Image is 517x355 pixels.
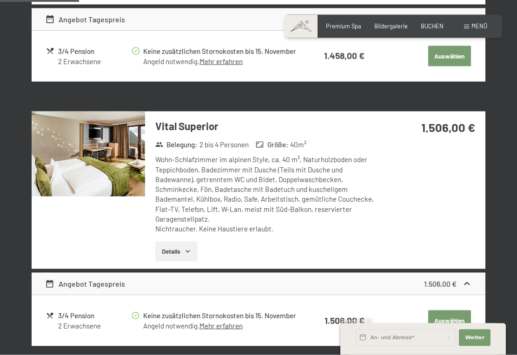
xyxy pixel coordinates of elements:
button: Weiter [459,329,490,346]
a: BUCHEN [421,22,444,30]
strong: 1.506,00 € [421,120,475,134]
div: 2 Erwachsene [58,57,131,66]
span: Weiter [465,334,484,342]
span: Schnellanfrage [340,318,372,323]
div: Angebot Tagespreis [45,278,125,289]
button: Auswählen [428,46,471,66]
div: Keine zusätzlichen Stornokosten bis 15. November [143,310,300,321]
a: Bildergalerie [374,22,408,30]
div: 2 Erwachsene [58,321,131,331]
div: 3/4 Pension [58,46,131,57]
img: mss_renderimg.php [32,112,145,197]
span: Menü [471,22,487,30]
div: Keine zusätzlichen Stornokosten bis 15. November [143,46,300,57]
strong: Größe : [256,140,288,150]
div: Angebot Tagespreis1.506,00 € [32,273,485,295]
a: Mehr erfahren [199,57,243,66]
a: Premium Spa [326,22,361,30]
a: Mehr erfahren [199,322,243,330]
button: Auswählen [428,310,471,331]
div: Angebot Tagespreis [45,14,125,25]
h3: Vital Superior [155,119,383,133]
strong: Belegung : [155,140,198,150]
div: Wohn-Schlafzimmer im alpinen Style, ca. 40 m², Naturholzboden oder Teppichboden, Badezimmer mit D... [155,155,383,234]
div: Angeld notwendig. [143,57,300,66]
strong: 1.458,00 € [324,50,365,61]
span: 40 m² [290,140,306,150]
button: Details [155,242,198,262]
strong: 1.506,00 € [424,279,457,288]
div: Angebot Tagespreis1.458,00 € [32,8,485,31]
span: 2 bis 4 Personen [199,140,249,150]
strong: 1.506,00 € [325,315,365,326]
div: 3/4 Pension [58,310,131,321]
div: Angeld notwendig. [143,321,300,331]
